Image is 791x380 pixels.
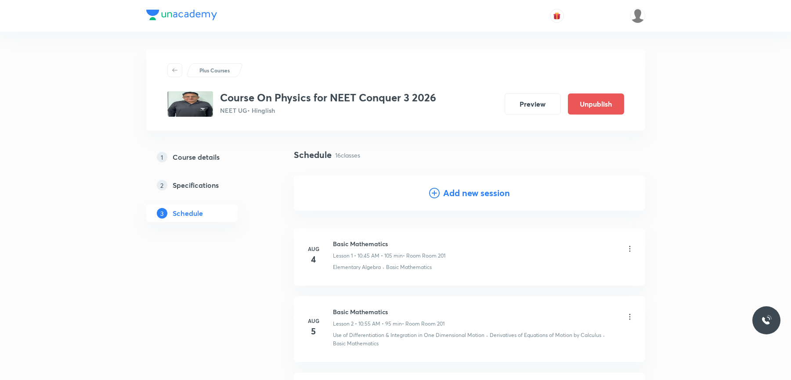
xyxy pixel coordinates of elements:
[305,245,322,253] h6: Aug
[305,253,322,266] h4: 4
[157,152,167,162] p: 1
[335,151,360,160] p: 16 classes
[146,10,217,20] img: Company Logo
[402,320,444,328] p: • Room Room 201
[630,8,645,23] img: Shubham K Singh
[157,180,167,190] p: 2
[603,331,605,339] div: ·
[333,340,379,348] p: Basic Mathematics
[333,331,484,339] p: Use of Differentiation & Integration in One Dimensional Motion
[146,176,266,194] a: 2Specifications
[333,320,402,328] p: Lesson 2 • 10:55 AM • 95 min
[220,91,436,104] h3: Course On Physics for NEET Conquer 3 2026
[157,208,167,219] p: 3
[761,315,772,326] img: ttu
[443,186,510,200] h4: Add new session
[173,208,203,219] h5: Schedule
[610,176,645,211] img: Add
[294,148,332,161] h4: Schedule
[403,252,445,260] p: • Room Room 201
[505,93,561,115] button: Preview
[550,9,564,23] button: avatar
[333,263,381,271] p: Elementary Algebra
[486,331,488,339] div: ·
[386,263,432,271] p: Basic Mathematics
[333,252,403,260] p: Lesson 1 • 10:45 AM • 105 min
[220,106,436,115] p: NEET UG • Hinglish
[305,325,322,338] h4: 5
[173,180,219,190] h5: Specifications
[490,331,601,339] p: Derivatives of Equations of Motion by Calculus
[146,10,217,22] a: Company Logo
[173,152,220,162] h5: Course details
[199,66,230,74] p: Plus Courses
[553,12,561,20] img: avatar
[146,148,266,166] a: 1Course details
[333,239,445,248] h6: Basic Mathematics
[383,263,384,271] div: ·
[305,317,322,325] h6: Aug
[568,93,624,115] button: Unpublish
[333,307,444,316] h6: Basic Mathematics
[167,91,213,117] img: 36936d8371f34f1ba0cc70b33b7bfeca.jpg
